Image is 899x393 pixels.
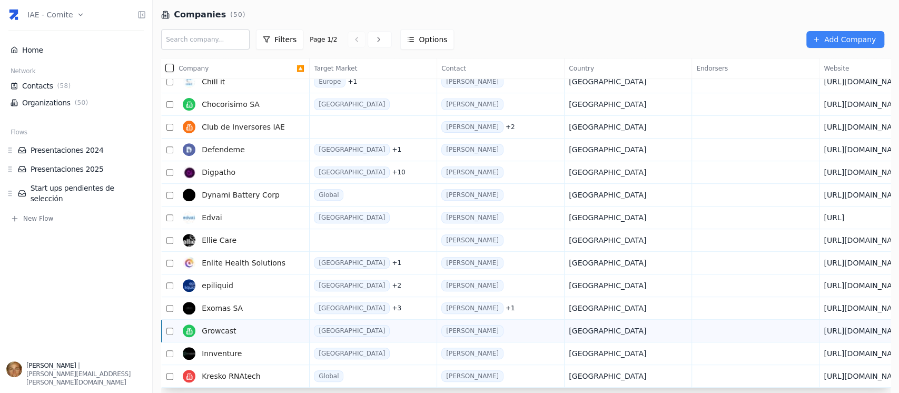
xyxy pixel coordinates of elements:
[202,326,236,336] span: Growcast
[441,121,503,133] a: [PERSON_NAME]
[179,320,297,341] a: Growcast
[441,370,503,382] a: [PERSON_NAME]
[6,67,146,77] div: Network
[179,64,297,73] span: Company
[441,166,503,178] a: [PERSON_NAME]
[441,189,503,201] a: [PERSON_NAME]
[569,258,653,268] div: [GEOGRAPHIC_DATA]
[314,166,390,178] span: [GEOGRAPHIC_DATA]
[202,371,260,381] span: Kresko RNAtech
[11,45,142,55] a: Home
[569,235,653,245] div: [GEOGRAPHIC_DATA]
[55,82,73,90] span: ( 58 )
[202,167,235,178] span: Digpatho
[392,304,401,312] span: + 3
[441,212,503,223] a: [PERSON_NAME]
[183,257,195,269] img: Enlite Health Solutions photo
[569,326,653,336] div: [GEOGRAPHIC_DATA]
[392,168,405,176] span: + 10
[179,71,297,92] a: Chill it photoChill it
[696,64,814,73] span: Endorsers
[11,97,142,108] a: Organizations(50)
[441,302,503,314] a: [PERSON_NAME]
[569,280,653,291] div: [GEOGRAPHIC_DATA]
[11,128,27,136] span: Flows
[314,280,390,291] span: [GEOGRAPHIC_DATA]
[569,167,653,178] div: [GEOGRAPHIC_DATA]
[569,99,653,110] div: [GEOGRAPHIC_DATA]
[824,64,849,73] span: Website
[183,347,195,360] img: Innventure photo
[202,144,245,155] span: Defendeme
[26,361,146,370] div: |
[6,164,146,174] div: Presentaciones 2025
[400,30,454,50] button: Options
[179,162,297,183] a: Digpatho photoDigpatho
[441,76,503,87] a: [PERSON_NAME]
[183,189,195,201] img: Dynami Battery Corp photo
[419,34,447,45] span: Options
[183,234,195,247] img: Ellie Care photo
[179,298,297,319] a: Exomas SA photoExomas SA
[569,76,653,87] div: [GEOGRAPHIC_DATA]
[27,3,84,26] button: IAE - Comite
[161,8,526,21] div: Companies
[441,257,503,269] a: [PERSON_NAME]
[441,64,559,73] span: Contact
[441,144,503,155] a: [PERSON_NAME]
[569,122,653,132] div: [GEOGRAPHIC_DATA]
[506,123,515,131] span: + 2
[183,279,195,292] img: epiliquid photo
[6,183,146,204] div: Start ups pendientes de selección
[202,99,260,110] span: Chocorisimo SA
[202,76,225,87] span: Chill it
[314,99,390,110] span: [GEOGRAPHIC_DATA]
[6,214,146,223] button: New Flow
[183,166,195,179] img: Digpatho photo
[26,370,146,387] div: [PERSON_NAME][EMAIL_ADDRESS][PERSON_NAME][DOMAIN_NAME]
[314,302,390,314] span: [GEOGRAPHIC_DATA]
[183,211,195,224] img: Edvai photo
[179,207,297,228] a: Edvai photoEdvai
[179,230,297,251] a: Ellie Care photoEllie Care
[569,371,653,381] div: [GEOGRAPHIC_DATA]
[202,190,280,200] span: Dynami Battery Corp
[569,348,653,359] div: [GEOGRAPHIC_DATA]
[441,348,503,359] a: [PERSON_NAME]
[314,257,390,269] span: [GEOGRAPHIC_DATA]
[506,304,515,312] span: + 1
[202,122,285,132] span: Club de Inversores IAE
[314,370,343,382] span: Global
[179,139,297,160] a: Defendeme photoDefendeme
[18,145,146,155] a: Presentaciones 2024
[392,259,401,267] span: + 1
[179,94,297,115] a: Chocorisimo SA
[314,348,390,359] span: [GEOGRAPHIC_DATA]
[314,325,390,337] span: [GEOGRAPHIC_DATA]
[392,145,401,154] span: + 1
[183,75,195,88] img: Chill it photo
[73,99,91,107] span: ( 50 )
[314,144,390,155] span: [GEOGRAPHIC_DATA]
[202,303,243,313] span: Exomas SA
[179,116,297,137] a: Club de Inversores IAE
[202,212,222,223] span: Edvai
[11,81,142,91] a: Contacts(58)
[18,183,146,204] a: Start ups pendientes de selección
[314,64,432,73] span: Target Market
[179,343,297,364] a: Innventure photoInnventure
[179,184,297,205] a: Dynami Battery Corp photoDynami Battery Corp
[6,145,146,155] div: Presentaciones 2024
[806,31,884,48] a: Add Company
[18,164,146,174] a: Presentaciones 2025
[569,303,653,313] div: [GEOGRAPHIC_DATA]
[179,275,297,296] a: epiliquid photoepiliquid
[183,302,195,315] img: Exomas SA photo
[179,252,297,273] a: Enlite Health Solutions photoEnlite Health Solutions
[824,34,876,45] span: Add Company
[26,362,76,369] span: [PERSON_NAME]
[202,280,233,291] span: epiliquid
[314,189,343,201] span: Global
[202,348,242,359] span: Innventure
[179,366,297,387] a: Kresko RNAtech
